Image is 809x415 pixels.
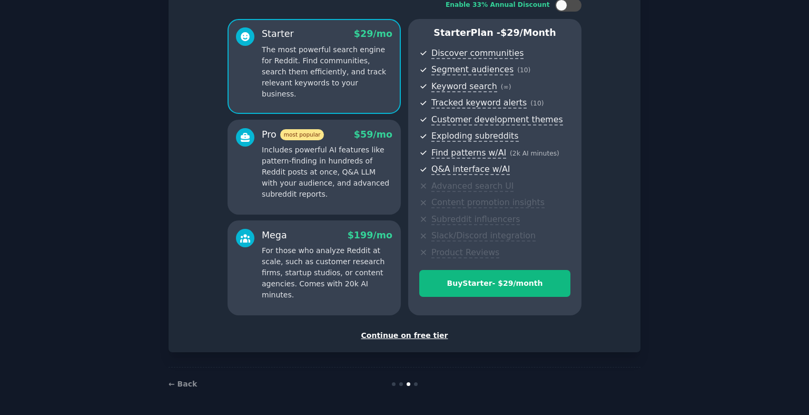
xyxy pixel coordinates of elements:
[517,66,530,74] span: ( 10 )
[419,270,570,297] button: BuyStarter- $29/month
[431,181,514,192] span: Advanced search UI
[530,100,544,107] span: ( 10 )
[431,114,563,126] span: Customer development themes
[431,81,497,92] span: Keyword search
[354,28,392,39] span: $ 29 /mo
[280,129,324,140] span: most popular
[431,214,520,225] span: Subreddit influencers
[431,230,536,242] span: Slack/Discord integration
[431,148,506,159] span: Find patterns w/AI
[169,380,197,388] a: ← Back
[262,229,287,242] div: Mega
[431,247,499,258] span: Product Reviews
[431,164,510,175] span: Q&A interface w/AI
[510,150,559,157] span: ( 2k AI minutes )
[354,129,392,140] span: $ 59 /mo
[180,330,629,341] div: Continue on free tier
[262,128,324,141] div: Pro
[348,230,392,240] span: $ 199 /mo
[446,1,550,10] div: Enable 33% Annual Discount
[262,44,392,100] p: The most powerful search engine for Reddit. Find communities, search them efficiently, and track ...
[262,144,392,200] p: Includes powerful AI features like pattern-finding in hundreds of Reddit posts at once, Q&A LLM w...
[262,27,294,41] div: Starter
[262,245,392,301] p: For those who analyze Reddit at scale, such as customer research firms, startup studios, or conte...
[431,197,545,208] span: Content promotion insights
[431,98,527,109] span: Tracked keyword alerts
[431,64,514,75] span: Segment audiences
[420,278,570,289] div: Buy Starter - $ 29 /month
[419,26,570,40] p: Starter Plan -
[501,83,511,91] span: ( ∞ )
[431,131,518,142] span: Exploding subreddits
[500,27,556,38] span: $ 29 /month
[431,48,524,59] span: Discover communities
